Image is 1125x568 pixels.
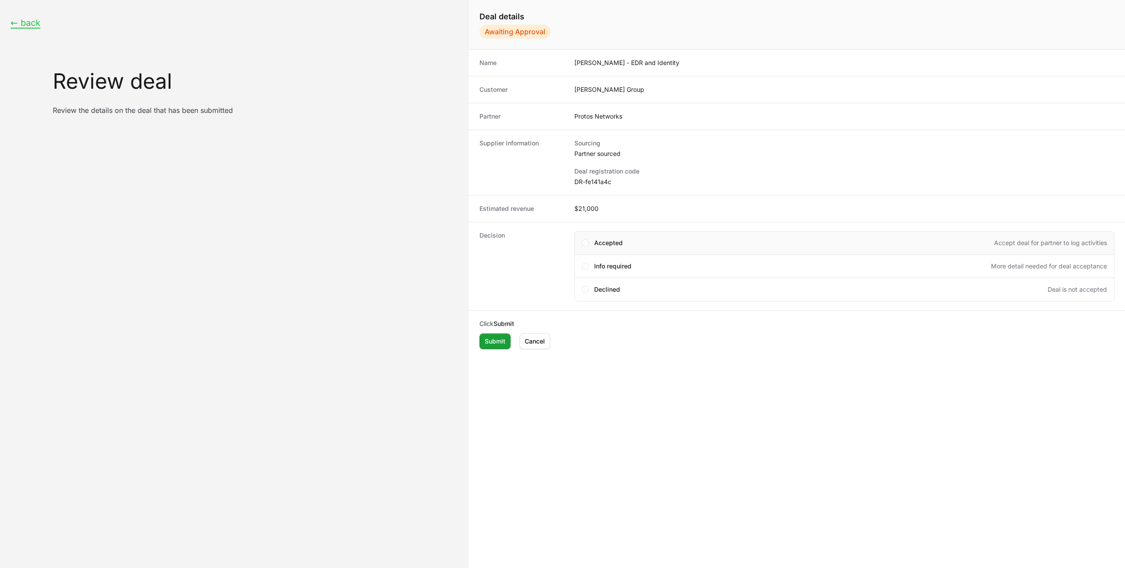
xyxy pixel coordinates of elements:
[574,112,1114,121] dd: Protos Networks
[494,320,514,327] b: Submit
[574,149,1114,158] dd: Partner sourced
[485,336,505,347] span: Submit
[991,262,1107,271] span: More detail needed for deal acceptance
[479,139,564,186] dt: Supplier information
[479,11,1114,23] h1: Deal details
[479,204,564,213] dt: Estimated revenue
[479,58,564,67] dt: Name
[574,204,1114,213] dd: $21,000
[53,71,458,92] h1: Review deal
[994,239,1107,247] span: Accept deal for partner to log activities
[479,112,564,121] dt: Partner
[574,85,1114,94] dd: [PERSON_NAME] Group
[479,319,1114,328] p: Click
[525,336,545,347] span: Cancel
[594,262,631,271] span: Info required
[479,231,564,301] dt: Decision
[53,106,446,115] p: Review the details on the deal that has been submitted
[479,85,564,94] dt: Customer
[594,285,620,294] span: Declined
[519,333,550,349] button: Cancel
[574,167,1114,176] dt: Deal registration code
[574,139,1114,148] dt: Sourcing
[469,50,1125,311] dl: Create deal form
[479,333,511,349] button: Submit
[1048,285,1107,294] span: Deal is not accepted
[574,177,1114,186] dd: DR-fe141a4c
[11,18,40,29] button: ← back
[594,239,623,247] span: Accepted
[574,58,1114,67] dd: [PERSON_NAME] - EDR and Identity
